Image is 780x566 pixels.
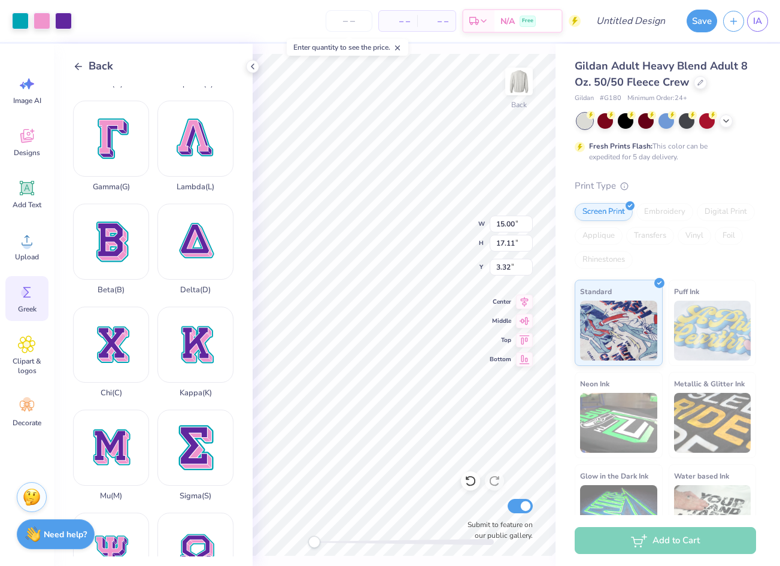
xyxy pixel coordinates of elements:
div: Embroidery [636,203,693,221]
span: Designs [14,148,40,158]
span: Image AI [13,96,41,105]
div: Beta ( B ) [98,286,125,295]
span: Glow in the Dark Ink [580,470,648,482]
div: Kappa ( K ) [180,389,212,398]
span: Add Text [13,200,41,210]
div: Gamma ( G ) [93,183,130,192]
div: Digital Print [697,203,755,221]
div: Foil [715,227,743,245]
span: Greek [18,304,37,314]
input: – – [326,10,372,32]
div: Applique [575,227,623,245]
img: Neon Ink [580,393,657,453]
span: Gildan Adult Heavy Blend Adult 8 Oz. 50/50 Fleece Crew [575,59,748,89]
div: Enter quantity to see the price. [287,39,408,56]
span: Decorate [13,418,41,428]
span: Minimum Order: 24 + [627,93,687,104]
span: IA [753,14,762,28]
img: Standard [580,301,657,361]
div: This color can be expedited for 5 day delivery. [589,141,736,162]
span: N/A [500,15,515,28]
span: Center [490,297,511,307]
span: Bottom [490,355,511,364]
div: Lambda ( L ) [177,183,214,192]
a: IA [747,11,768,32]
div: Chi ( C ) [101,389,122,398]
span: # G180 [600,93,621,104]
span: Clipart & logos [7,356,47,376]
span: Upload [15,252,39,262]
div: Print Type [575,179,756,193]
img: Back [507,69,531,93]
div: Accessibility label [308,536,320,548]
span: Water based Ink [674,470,729,482]
span: – – [424,15,448,28]
span: Puff Ink [674,285,699,298]
div: Screen Print [575,203,633,221]
img: Metallic & Glitter Ink [674,393,751,453]
div: Mu ( M ) [100,492,122,501]
span: – – [386,15,410,28]
div: Sigma ( S ) [180,492,211,501]
span: Metallic & Glitter Ink [674,377,745,390]
div: Rhinestones [575,251,633,269]
div: Epsilon ( E ) [178,80,213,89]
div: Back [511,99,527,110]
div: Delta ( D ) [180,286,211,295]
span: Middle [490,316,511,326]
span: Free [522,17,533,25]
span: Standard [580,285,612,298]
button: Save [687,10,717,32]
img: Glow in the Dark Ink [580,485,657,545]
div: Transfers [626,227,674,245]
span: Neon Ink [580,377,609,390]
label: Submit to feature on our public gallery. [461,519,533,541]
img: Water based Ink [674,485,751,545]
div: Vinyl [678,227,711,245]
input: Untitled Design [587,9,675,33]
div: Eta ( H ) [100,80,123,89]
span: Back [89,58,113,74]
strong: Need help? [44,529,87,540]
img: Puff Ink [674,301,751,361]
span: Top [490,335,511,345]
strong: Fresh Prints Flash: [589,141,652,151]
span: Gildan [575,93,594,104]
